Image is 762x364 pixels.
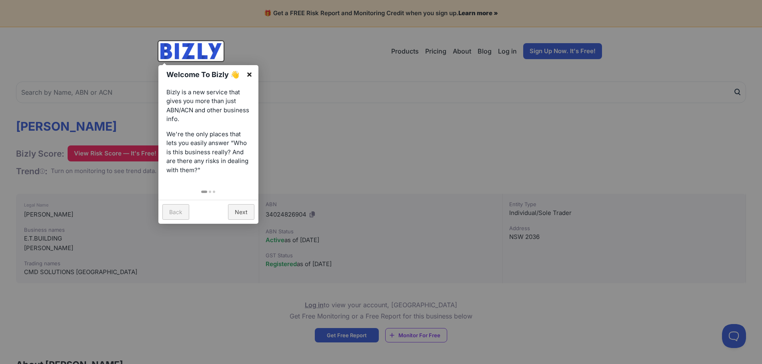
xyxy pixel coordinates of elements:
[166,130,250,175] p: We're the only places that lets you easily answer “Who is this business really? And are there any...
[166,69,242,80] h1: Welcome To Bizly 👋
[228,204,254,220] a: Next
[162,204,189,220] a: Back
[240,65,258,83] a: ×
[166,88,250,124] p: Bizly is a new service that gives you more than just ABN/ACN and other business info.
